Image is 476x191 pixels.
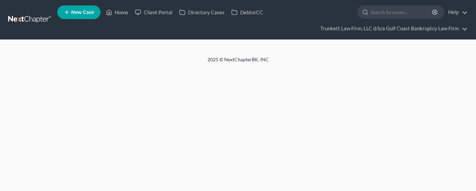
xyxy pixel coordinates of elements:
a: Directory Cases [176,6,228,18]
span: New Case [71,10,94,15]
a: Client Portal [132,6,176,18]
a: DebtorCC [228,6,266,18]
a: Help [445,6,467,18]
a: Trunkett Law Firm, LLC d/b/a Gulf Coast Bankruptcy Law Firm [317,22,467,35]
input: Search by name... [371,6,433,18]
a: Home [103,6,132,18]
div: 2025 © NextChapterBK, INC [44,56,432,68]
